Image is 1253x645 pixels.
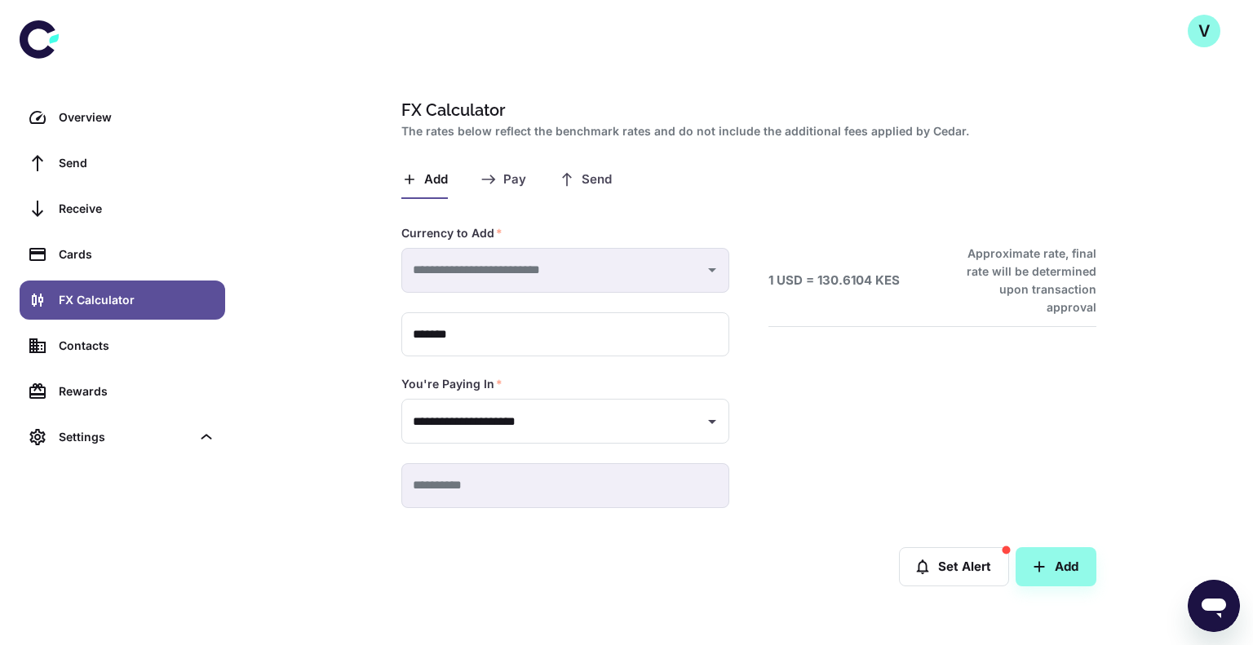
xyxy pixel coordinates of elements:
[582,172,612,188] span: Send
[1188,15,1220,47] button: V
[20,144,225,183] a: Send
[59,337,215,355] div: Contacts
[59,108,215,126] div: Overview
[20,189,225,228] a: Receive
[701,410,724,433] button: Open
[59,382,215,400] div: Rewards
[59,200,215,218] div: Receive
[949,245,1096,316] h6: Approximate rate, final rate will be determined upon transaction approval
[1016,547,1096,586] button: Add
[20,417,225,457] div: Settings
[20,372,225,411] a: Rewards
[1188,580,1240,632] iframe: Button to launch messaging window
[59,245,215,263] div: Cards
[20,98,225,137] a: Overview
[401,225,503,241] label: Currency to Add
[401,376,503,392] label: You're Paying In
[20,235,225,274] a: Cards
[59,291,215,309] div: FX Calculator
[424,172,448,188] span: Add
[768,272,900,290] h6: 1 USD = 130.6104 KES
[503,172,526,188] span: Pay
[401,122,1090,140] h2: The rates below reflect the benchmark rates and do not include the additional fees applied by Cedar.
[20,326,225,365] a: Contacts
[899,547,1009,586] button: Set Alert
[59,154,215,172] div: Send
[401,98,1090,122] h1: FX Calculator
[59,428,191,446] div: Settings
[20,281,225,320] a: FX Calculator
